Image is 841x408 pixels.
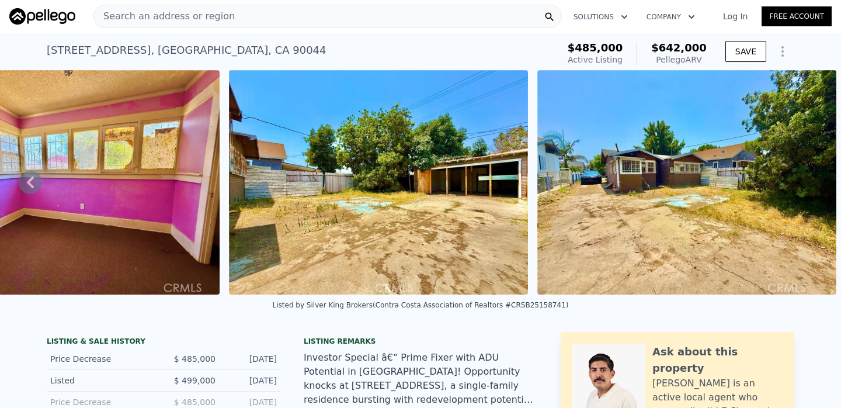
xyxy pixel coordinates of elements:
div: Listed [50,375,154,386]
div: [STREET_ADDRESS] , [GEOGRAPHIC_DATA] , CA 90044 [47,42,326,58]
span: Active Listing [568,55,623,64]
span: $485,000 [568,42,623,54]
div: Price Decrease [50,353,154,365]
div: [DATE] [225,396,277,408]
img: Pellego [9,8,75,25]
button: SAVE [725,41,766,62]
div: Listed by Silver King Brokers (Contra Costa Association of Realtors #CRSB25158741) [273,301,569,309]
img: Sale: 167139581 Parcel: 48387299 [537,70,836,295]
div: Investor Special â€“ Prime Fixer with ADU Potential in [GEOGRAPHIC_DATA]! Opportunity knocks at [... [304,351,537,407]
div: Pellego ARV [651,54,707,65]
div: [DATE] [225,375,277,386]
span: $ 485,000 [174,397,216,407]
div: Listing remarks [304,337,537,346]
button: Company [637,6,704,27]
span: Search an address or region [94,9,235,23]
img: Sale: 167139581 Parcel: 48387299 [229,70,528,295]
span: $642,000 [651,42,707,54]
a: Log In [709,11,762,22]
div: Price Decrease [50,396,154,408]
button: Show Options [771,40,794,63]
span: $ 485,000 [174,354,216,364]
div: Ask about this property [652,344,783,376]
button: Solutions [564,6,637,27]
span: $ 499,000 [174,376,216,385]
a: Free Account [762,6,832,26]
div: [DATE] [225,353,277,365]
div: LISTING & SALE HISTORY [47,337,280,348]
